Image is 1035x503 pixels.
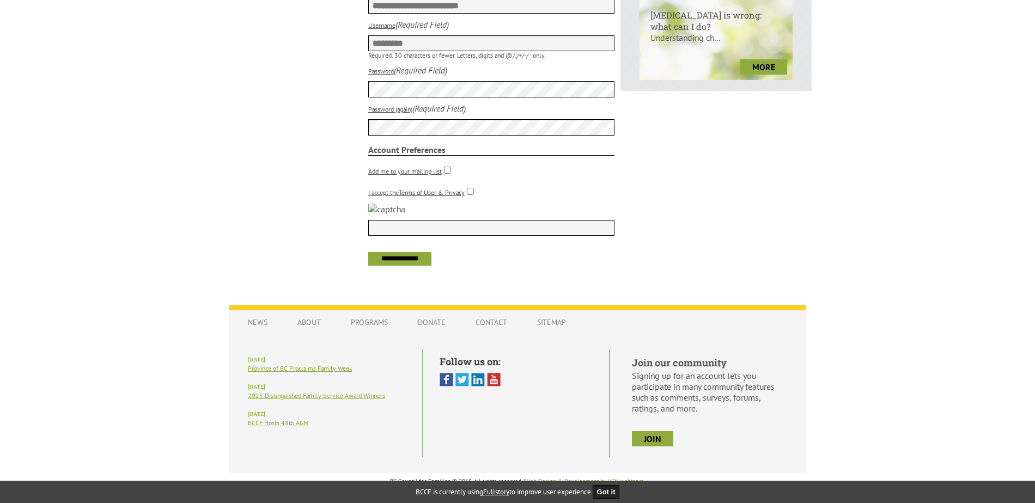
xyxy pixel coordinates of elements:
img: captcha [368,204,405,214]
h6: [DATE] [248,410,406,418]
strong: Account Preferences [368,144,615,156]
a: Programs [340,312,399,333]
label: Password (again) [368,105,412,113]
a: Terms of User & Privacy [399,188,465,197]
p: Signing up for an account lets you participate in many community features such as comments, surve... [632,370,787,414]
i: (Required Field) [412,103,466,114]
button: Got it [593,485,620,499]
label: I accept the [368,188,465,197]
a: Fullstory [483,487,509,496]
p: Understanding ch... [640,32,793,54]
a: Province of BC Proclaims Family Week [248,364,352,372]
img: Facebook [440,373,453,387]
a: 2025 Distinguished Family Service Award Winners [248,391,385,400]
h6: [DATE] [248,356,406,363]
a: About [287,312,332,333]
label: Password [368,67,394,75]
a: Contact [465,312,518,333]
label: Username [368,21,395,29]
p: Required. 30 characters or fewer. Letters, digits and @/./+/-/_ only. [368,51,615,59]
label: Add me to your mailing list [368,167,442,175]
a: BCCF Hosts 48th AGM [248,419,308,427]
img: You Tube [487,373,501,387]
a: join [632,431,673,446]
p: BC Council for Families © 2015, All rights reserved. | . [229,477,806,485]
a: more [740,59,787,75]
a: Donate [407,312,456,333]
a: News [237,312,278,333]
h5: Follow us on: [440,355,593,368]
img: Twitter [455,373,469,387]
i: (Required Field) [395,19,449,30]
a: Sitemap [526,312,577,333]
h5: Join our community [632,356,787,369]
img: Linked In [471,373,485,387]
i: (Required Field) [394,65,447,76]
h6: [DATE] [248,383,406,390]
a: Web Design & Development by VCN webteam [525,477,644,485]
